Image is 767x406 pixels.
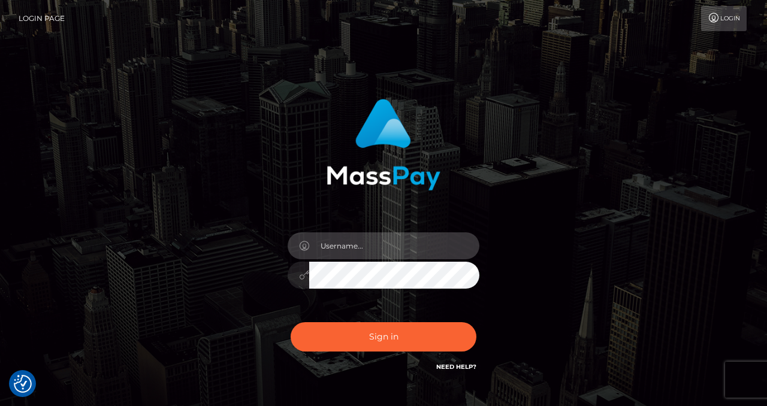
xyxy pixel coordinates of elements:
[436,363,476,371] a: Need Help?
[701,6,747,31] a: Login
[309,232,479,259] input: Username...
[19,6,65,31] a: Login Page
[14,375,32,393] img: Revisit consent button
[14,375,32,393] button: Consent Preferences
[327,99,440,190] img: MassPay Login
[291,322,476,352] button: Sign in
